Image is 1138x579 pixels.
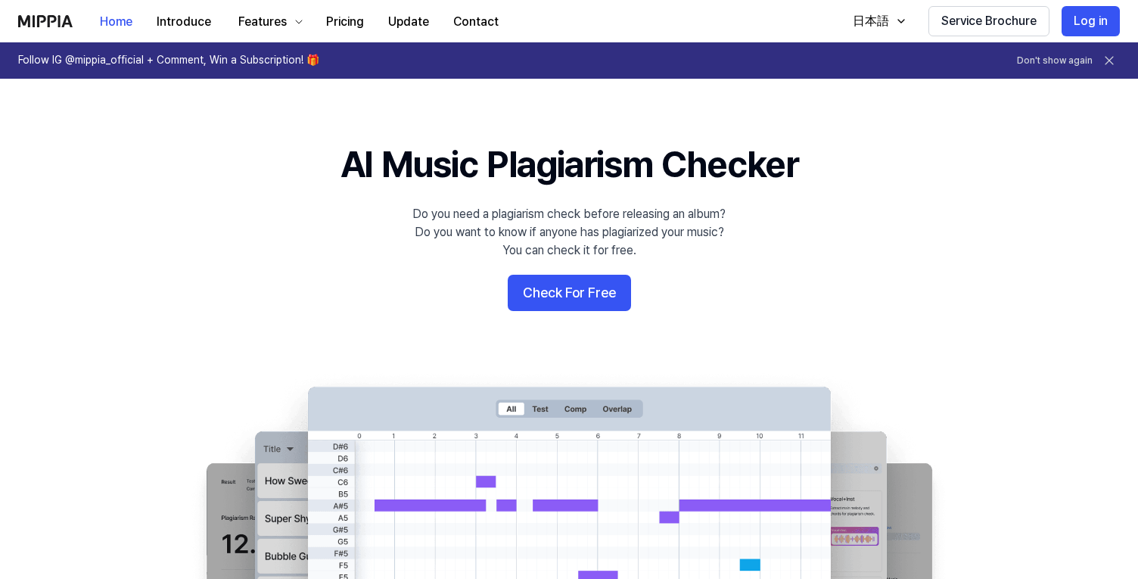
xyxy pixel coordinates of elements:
button: Service Brochure [928,6,1049,36]
div: Do you need a plagiarism check before releasing an album? Do you want to know if anyone has plagi... [412,205,726,260]
button: Features [223,7,314,37]
button: Check For Free [508,275,631,311]
button: 日本語 [838,6,916,36]
button: Introduce [145,7,223,37]
h1: Follow IG @mippia_official + Comment, Win a Subscription! 🎁 [18,53,319,68]
button: Home [88,7,145,37]
img: logo [18,15,73,27]
button: Log in [1062,6,1120,36]
div: Features [235,13,290,31]
button: Don't show again [1017,54,1093,67]
button: Update [376,7,441,37]
button: Pricing [314,7,376,37]
div: 日本語 [850,12,892,30]
h1: AI Music Plagiarism Checker [340,139,798,190]
a: Home [88,1,145,42]
a: Update [376,1,441,42]
button: Contact [441,7,511,37]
